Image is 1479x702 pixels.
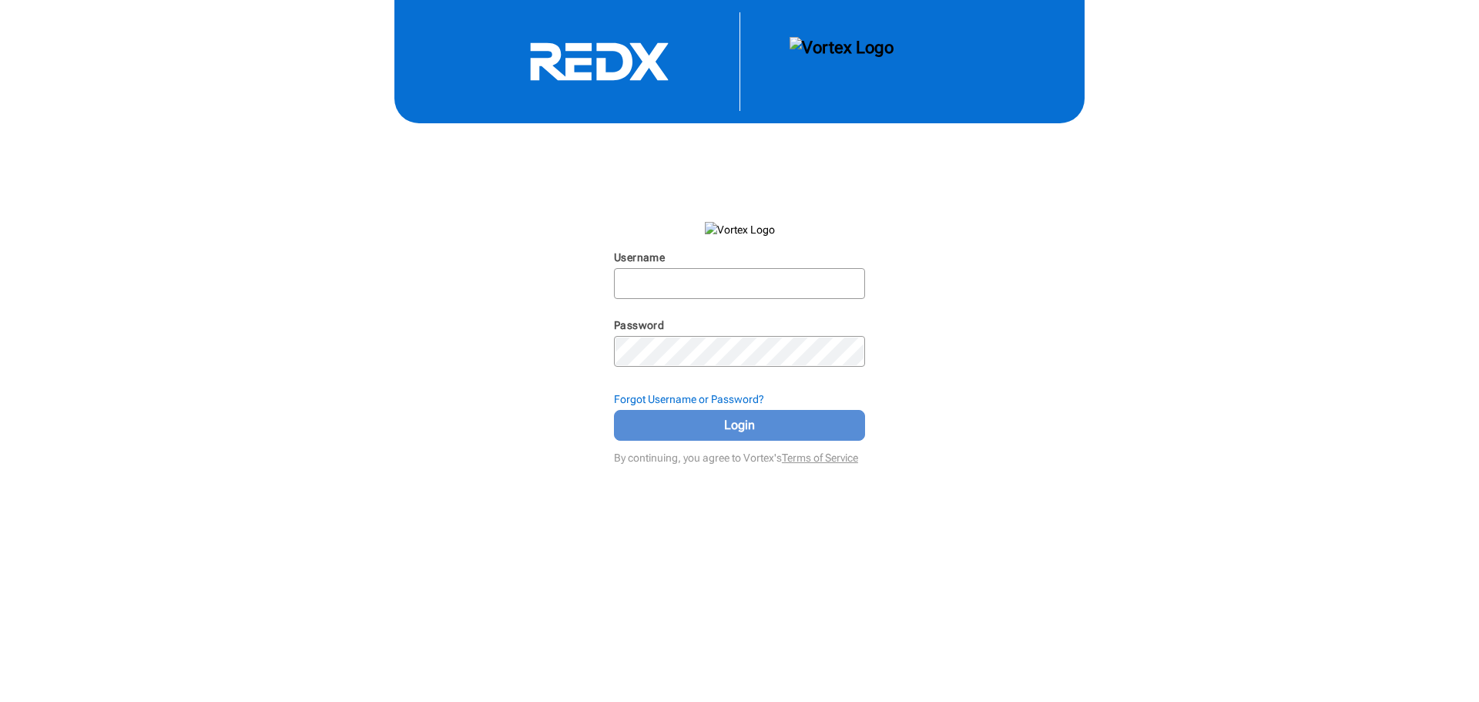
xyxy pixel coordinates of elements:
a: Terms of Service [782,452,858,464]
label: Password [614,319,664,331]
svg: RedX Logo [484,42,715,82]
label: Username [614,251,665,264]
img: Vortex Logo [705,222,775,237]
div: Forgot Username or Password? [614,391,865,407]
strong: Forgot Username or Password? [614,393,764,405]
button: Login [614,410,865,441]
span: Login [633,416,846,435]
img: Vortex Logo [790,37,894,86]
div: By continuing, you agree to Vortex's [614,444,865,465]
